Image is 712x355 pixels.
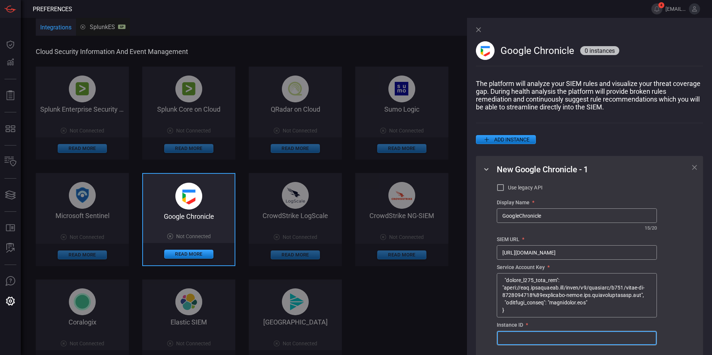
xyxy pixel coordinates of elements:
[164,250,213,259] button: Read More
[118,25,125,29] div: SP
[497,236,657,242] div: SIEM URL
[476,135,536,144] button: ADD INSTANCE
[497,199,657,205] div: Display Name
[1,292,19,310] button: Preferences
[33,6,72,13] span: Preferences
[497,322,657,328] div: Instance ID
[143,212,235,220] div: Google Chronicle
[651,3,662,15] button: 4
[658,2,664,8] span: 4
[176,233,211,239] span: Not Connected
[1,54,19,71] button: Detections
[76,18,130,36] button: SplunkESSP
[645,225,657,231] div: 15 / 20
[497,246,657,259] input: https://your-region-chronicle.googleapis.com/
[502,277,651,314] textarea: { "lore": "ipsumdo_sitamet", "consect_ad": "elitseddo-eiusm", "tempori_utl_et": "5d1m01915a7e9ad7...
[589,47,615,54] span: instances
[508,184,543,192] span: Use legacy API
[175,183,202,210] img: google_chronicle-BEvpeoLq.png
[1,272,19,290] button: Ask Us A Question
[36,19,76,37] button: Integrations
[497,264,657,270] div: Service account key
[80,23,125,31] div: SplunkES
[500,45,574,56] span: Google Chronicle
[1,219,19,237] button: Rule Catalog
[1,87,19,105] button: Reports
[665,6,686,12] span: [EMAIL_ADDRESS][DOMAIN_NAME]
[1,186,19,204] button: Cards
[1,36,19,54] button: Dashboard
[585,47,588,54] span: 0
[497,165,588,174] span: New Google Chronicle - 1
[36,48,472,55] span: Cloud Security Information and Event Management
[1,153,19,171] button: Inventory
[476,41,495,60] img: google_chronicle-BEvpeoLq.png
[1,239,19,257] button: ALERT ANALYSIS
[1,120,19,138] button: MITRE - Detection Posture
[476,80,703,111] p: The platform will analyze your SIEM rules and visualize your threat coverage gap. During health a...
